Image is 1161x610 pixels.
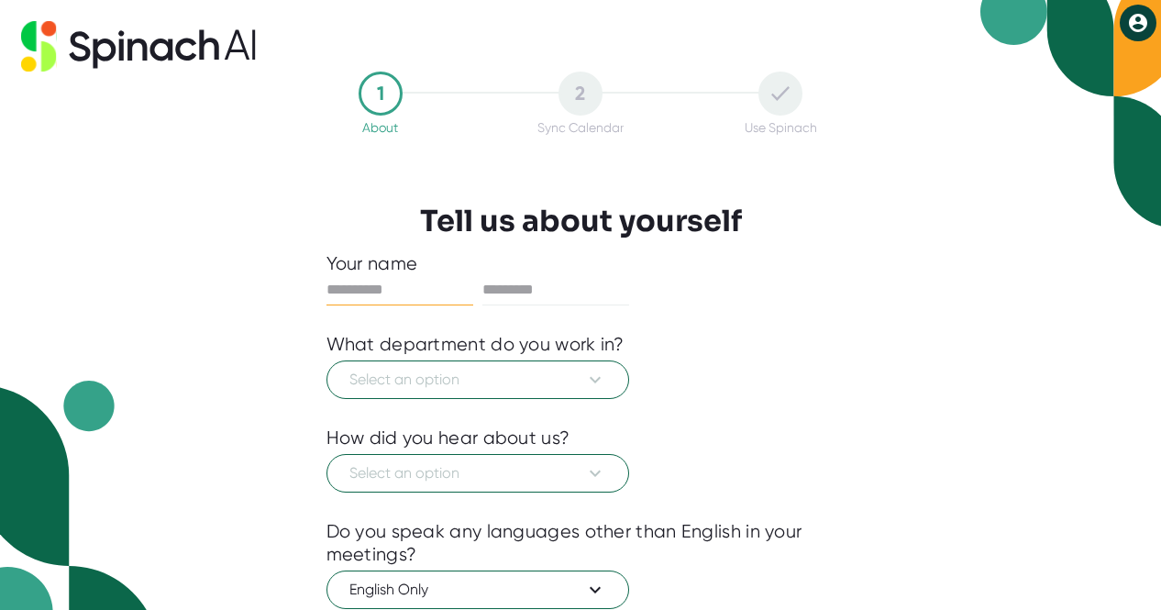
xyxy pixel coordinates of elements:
[558,72,603,116] div: 2
[349,579,606,601] span: English Only
[326,571,629,609] button: English Only
[326,520,835,566] div: Do you speak any languages other than English in your meetings?
[349,462,606,484] span: Select an option
[359,72,403,116] div: 1
[326,427,570,449] div: How did you hear about us?
[362,120,398,135] div: About
[420,204,742,238] h3: Tell us about yourself
[349,369,606,391] span: Select an option
[326,454,629,493] button: Select an option
[745,120,817,135] div: Use Spinach
[537,120,624,135] div: Sync Calendar
[1099,548,1143,592] iframe: Intercom live chat
[326,360,629,399] button: Select an option
[326,333,625,356] div: What department do you work in?
[326,252,835,275] div: Your name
